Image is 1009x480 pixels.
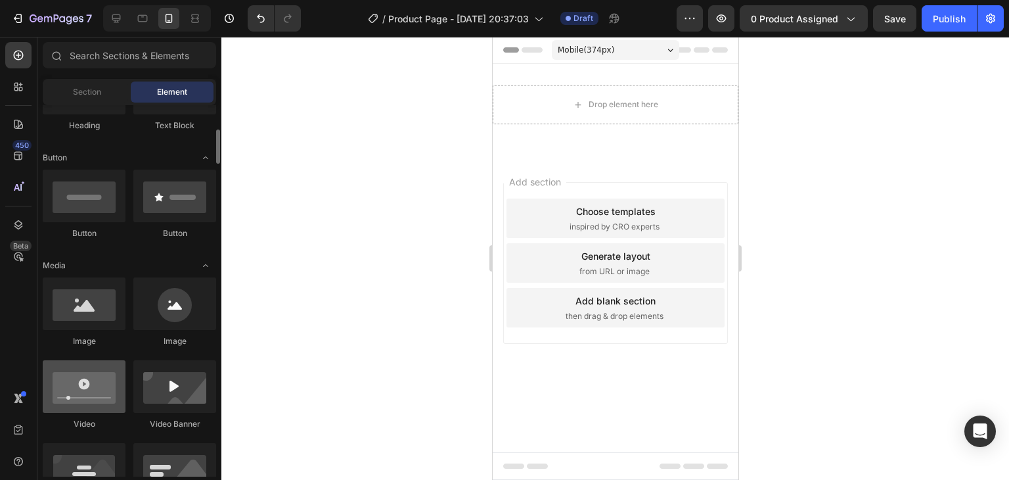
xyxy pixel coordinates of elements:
[248,5,301,32] div: Undo/Redo
[133,228,216,239] div: Button
[884,13,906,24] span: Save
[388,12,529,26] span: Product Page - [DATE] 20:37:03
[43,152,67,164] span: Button
[43,42,216,68] input: Search Sections & Elements
[43,120,125,132] div: Heading
[43,418,125,430] div: Video
[751,12,838,26] span: 0 product assigned
[5,5,98,32] button: 7
[195,147,216,168] span: Toggle open
[933,12,966,26] div: Publish
[12,140,32,151] div: 450
[43,228,125,239] div: Button
[873,5,916,32] button: Save
[133,120,216,132] div: Text Block
[382,12,386,26] span: /
[573,12,593,24] span: Draft
[73,86,101,98] span: Section
[922,5,977,32] button: Publish
[195,255,216,276] span: Toggle open
[43,335,125,347] div: Image
[86,11,92,26] p: 7
[493,37,738,480] iframe: Design area
[740,5,868,32] button: 0 product assigned
[964,416,996,447] div: Open Intercom Messenger
[133,335,216,347] div: Image
[157,86,187,98] span: Element
[43,260,66,272] span: Media
[10,241,32,251] div: Beta
[133,418,216,430] div: Video Banner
